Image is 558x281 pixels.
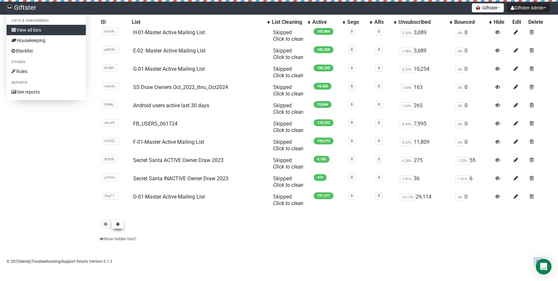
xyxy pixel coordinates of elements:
a: 0 [351,175,353,180]
a: Secret Santa ACTIVE Owner Draw 2023 [133,157,224,163]
a: Android users active last 30 days [133,102,209,109]
td: 0 [453,63,492,81]
span: Skipped [273,175,303,188]
div: Delete [528,19,550,25]
a: 0 [351,157,353,161]
div: ID [101,19,129,25]
span: 1.67% [400,102,414,110]
span: 191,977 [314,192,333,199]
a: View all lists [7,25,86,35]
td: 3,089 [397,27,453,45]
span: 0% [456,84,465,92]
span: 194,672 [314,138,333,144]
div: Active [312,19,339,25]
a: 0 [378,84,380,88]
td: 36 [397,173,453,191]
td: 0 [453,100,492,118]
th: ARs: No sort applied, activate to apply an ascending sort [373,18,397,27]
a: Support forum [61,259,87,264]
a: 0 [351,102,353,107]
td: 3,689 [397,45,453,63]
a: Sendy [20,259,30,264]
a: H-01-Master Active Mailing List [133,29,205,36]
span: 172,552 [314,119,333,126]
p: © 2025 | | | Version 6.1.3 [7,258,112,265]
td: 7,995 [397,118,453,136]
a: Click to clean [273,182,303,188]
span: 419 [314,174,327,181]
span: 0% [456,121,465,128]
span: Skipped [273,102,303,115]
span: 13.17% [400,194,416,201]
a: 0 [351,139,353,143]
th: Active: No sort applied, activate to apply an ascending sort [311,18,346,27]
a: Secret Santa INACTIVE Owner Draw 2023 [133,175,228,182]
a: Rules [7,66,86,77]
span: Skipped [273,121,303,133]
th: List: No sort applied, activate to apply an ascending sort [131,18,271,27]
a: Click to clean [273,91,303,97]
div: Edit [512,19,526,25]
span: 0% [456,139,465,146]
button: Giftster [472,3,504,12]
span: Skipped [273,157,303,170]
th: Hide: No sort applied, sorting is disabled [492,18,511,27]
a: FB_USERS_061724 [133,121,178,127]
a: 0 [351,194,353,198]
span: Dr389.. [102,64,118,72]
span: Skipped [273,139,303,152]
a: 0 [378,157,380,161]
a: F-01-Master Active Mailing List [133,139,204,145]
span: 5.22% [400,66,414,73]
a: 0 [351,29,353,34]
a: 0 [351,121,353,125]
span: 4,105 [314,156,330,163]
span: 0% [456,66,465,73]
td: 0 [453,45,492,63]
div: Segs [347,19,366,25]
span: 1.54% [400,84,414,92]
span: 10,426 [314,83,332,90]
a: Click to clean [273,72,303,79]
button: Giftster Admin [507,3,550,12]
span: Skipped [273,66,303,79]
span: Skipped [273,29,303,42]
th: List Cleaning: No sort applied, activate to apply an ascending sort [271,18,311,27]
a: 0 [351,84,353,88]
span: 15,646 [314,101,332,108]
a: D-01-Master Active Mailing List [133,194,205,200]
li: Reports [7,79,86,87]
span: 102,864 [314,28,333,35]
td: 0 [453,191,492,209]
span: 6.28% [400,157,414,165]
a: Click to clean [273,145,303,152]
span: p763U.. [102,174,119,181]
a: 0 [378,66,380,70]
span: 5.72% [400,139,414,146]
td: 275 [397,155,453,173]
td: 265 [397,100,453,118]
a: 0 [378,139,380,143]
a: Click to clean [273,109,303,115]
span: 7.91% [400,175,414,183]
a: 0 [351,66,353,70]
th: Delete: No sort applied, sorting is disabled [527,18,551,27]
td: 29,114 [397,191,453,209]
span: 186,325 [314,65,333,71]
span: 1.41% [456,175,470,183]
img: 1.png [475,5,481,10]
a: 0 [378,121,380,125]
span: 0% [456,48,465,55]
a: 0 [378,48,380,52]
a: SS Draw Owners Oct_2022_thru_Oct2024 [133,84,228,90]
a: Show hidden lists? [100,237,136,241]
th: Bounced: No sort applied, activate to apply an ascending sort [453,18,492,27]
th: Edit: No sort applied, sorting is disabled [511,18,527,27]
div: List Cleaning [272,19,304,25]
div: List [132,19,264,25]
a: Click to clean [273,127,303,133]
th: Unsubscribed: No sort applied, activate to apply an ascending sort [397,18,453,27]
td: 0 [453,118,492,136]
a: Click to clean [273,164,303,170]
td: 0 [453,27,492,45]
